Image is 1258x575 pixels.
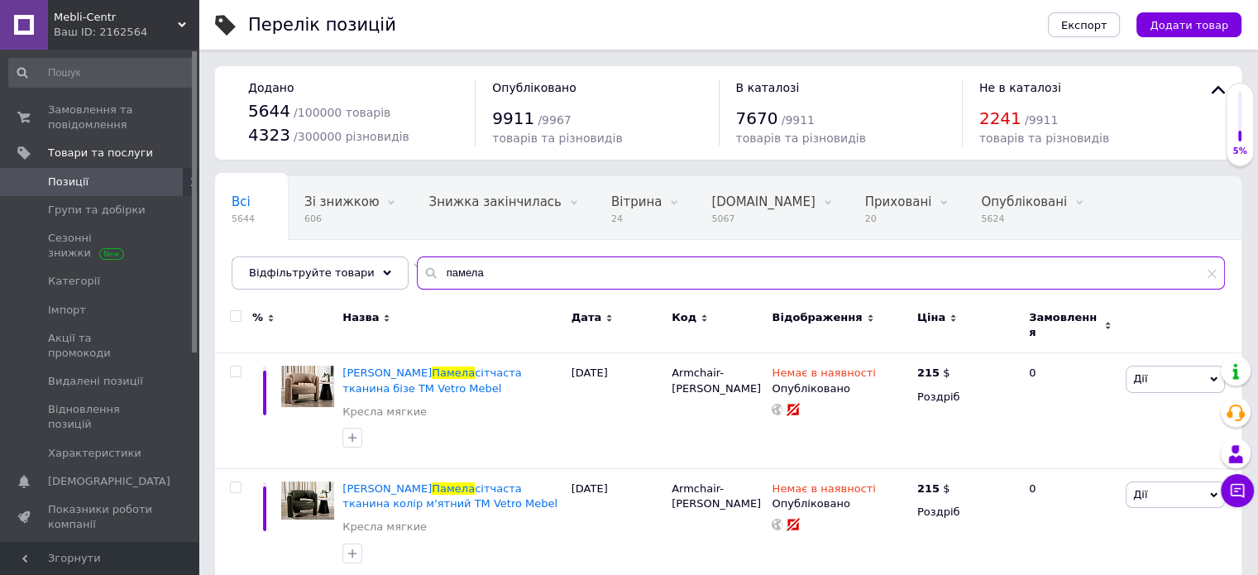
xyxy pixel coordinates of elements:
span: 24 [611,213,662,225]
span: Знижка скоро закінчиться [232,257,404,272]
span: 4323 [248,125,290,145]
div: 0 [1019,353,1122,469]
span: Імпорт [48,303,86,318]
span: Всі [232,194,251,209]
input: Пошук [8,58,195,88]
span: / 300000 різновидів [294,130,409,143]
b: 215 [917,367,940,379]
span: Немає в наявності [772,367,875,384]
span: сітчаста тканина бізе ТМ Vetro Mebel [342,367,522,394]
span: Додано [248,81,294,94]
span: 5624 [981,213,1067,225]
span: товарів та різновидів [736,132,866,145]
span: Ціна [917,310,945,325]
span: Зі знижкою [304,194,379,209]
img: Крісло Памела сітчаста тканина колір м'ятний ТМ Vetro Mebel [281,482,334,520]
span: Опубліковані [981,194,1067,209]
div: $ [917,366,950,381]
span: Mebli-Centr [54,10,178,25]
span: Замовлення та повідомлення [48,103,153,132]
span: товарів та різновидів [979,132,1109,145]
span: Дії [1133,488,1147,501]
span: Відфільтруйте товари [249,266,375,279]
div: [DATE] [567,353,667,469]
div: Роздріб [917,390,1015,405]
span: Групи та добірки [48,203,146,218]
span: / 9967 [538,113,571,127]
span: Акції та промокоди [48,331,153,361]
span: Сезонні знижки [48,231,153,261]
div: Ваш ID: 2162564 [54,25,199,40]
span: Замовлення [1029,310,1100,340]
span: % [252,310,263,325]
span: [DEMOGRAPHIC_DATA] [48,474,170,489]
span: Дата [572,310,602,325]
div: $ [917,482,950,496]
span: [PERSON_NAME] [342,482,432,495]
span: В каталозі [736,81,800,94]
span: Немає в наявності [772,482,875,500]
span: Відновлення позицій [48,402,153,432]
span: Експорт [1061,19,1107,31]
span: 5644 [232,213,255,225]
span: [PERSON_NAME] [342,367,432,379]
a: Кресла мягкие [342,405,427,419]
span: Позиції [48,175,88,189]
div: Опубліковано [772,496,908,511]
div: Перелік позицій [248,17,396,34]
img: Крісло Памела сітчаста тканина бізе ТМ Vetro Mebel [281,366,334,406]
div: Опубліковано [772,381,908,396]
span: Додати товар [1150,19,1228,31]
span: Вітрина [611,194,662,209]
button: Чат з покупцем [1221,474,1254,507]
span: товарів та різновидів [492,132,622,145]
span: Опубліковано [492,81,576,94]
span: Знижка закінчилась [428,194,561,209]
span: / 9911 [1025,113,1058,127]
span: Armchair-[PERSON_NAME] [672,482,761,510]
span: [DOMAIN_NAME] [711,194,815,209]
span: Категорії [48,274,100,289]
span: Приховані [865,194,932,209]
span: 2241 [979,108,1021,128]
span: 5067 [711,213,815,225]
a: [PERSON_NAME]Памеласітчаста тканина колір м'ятний ТМ Vetro Mebel [342,482,557,510]
span: / 9911 [782,113,815,127]
span: Дії [1133,372,1147,385]
span: Характеристики [48,446,141,461]
a: Кресла мягкие [342,520,427,534]
span: Памела [432,367,475,379]
span: Код [672,310,696,325]
span: Видалені позиції [48,374,143,389]
span: Назва [342,310,379,325]
div: 5% [1227,146,1253,157]
span: 606 [304,213,379,225]
button: Експорт [1048,12,1121,37]
span: 9911 [492,108,534,128]
span: Armchair-[PERSON_NAME] [672,367,761,394]
span: Відображення [772,310,862,325]
input: Пошук по назві позиції, артикулу і пошуковим запитам [417,256,1225,290]
button: Додати товар [1136,12,1241,37]
span: Не в каталозі [979,81,1061,94]
span: Памела [432,482,475,495]
span: / 100000 товарів [294,106,390,119]
span: Товари та послуги [48,146,153,161]
span: Показники роботи компанії [48,502,153,532]
div: Роздріб [917,505,1015,520]
span: 7670 [736,108,778,128]
span: 5644 [248,101,290,121]
span: 20 [865,213,932,225]
b: 215 [917,482,940,495]
a: [PERSON_NAME]Памеласітчаста тканина бізе ТМ Vetro Mebel [342,367,522,394]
